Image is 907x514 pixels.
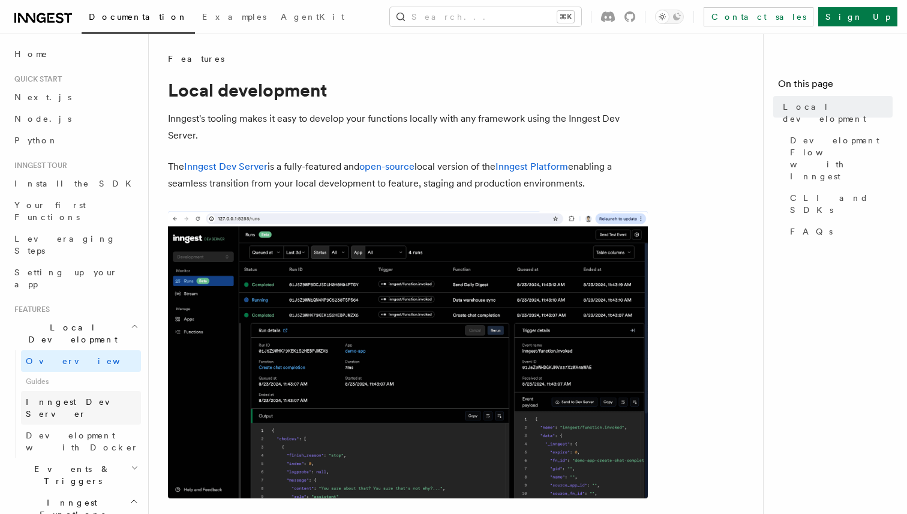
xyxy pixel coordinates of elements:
img: The Inngest Dev Server on the Functions page [168,211,648,498]
a: Documentation [82,4,195,34]
a: Python [10,130,141,151]
span: Setting up your app [14,267,118,289]
span: Development Flow with Inngest [790,134,893,182]
span: AgentKit [281,12,344,22]
div: Local Development [10,350,141,458]
p: Inngest's tooling makes it easy to develop your functions locally with any framework using the In... [168,110,648,144]
a: Inngest Platform [495,161,568,172]
a: Overview [21,350,141,372]
span: Leveraging Steps [14,234,116,256]
a: Development with Docker [21,425,141,458]
span: Development with Docker [26,431,139,452]
a: Sign Up [818,7,897,26]
a: Home [10,43,141,65]
a: Examples [195,4,274,32]
a: Next.js [10,86,141,108]
span: Overview [26,356,149,366]
a: Contact sales [704,7,813,26]
a: Install the SDK [10,173,141,194]
span: Features [10,305,50,314]
a: Leveraging Steps [10,228,141,261]
h4: On this page [778,77,893,96]
span: Home [14,48,48,60]
button: Local Development [10,317,141,350]
p: The is a fully-featured and local version of the enabling a seamless transition from your local d... [168,158,648,192]
a: Setting up your app [10,261,141,295]
a: CLI and SDKs [785,187,893,221]
span: Examples [202,12,266,22]
span: Node.js [14,114,71,124]
span: Quick start [10,74,62,84]
button: Events & Triggers [10,458,141,492]
span: FAQs [790,226,833,238]
a: open-source [359,161,415,172]
span: Features [168,53,224,65]
span: CLI and SDKs [790,192,893,216]
button: Toggle dark mode [655,10,684,24]
span: Guides [21,372,141,391]
a: FAQs [785,221,893,242]
a: Inngest Dev Server [184,161,268,172]
span: Your first Functions [14,200,86,222]
span: Install the SDK [14,179,139,188]
h1: Local development [168,79,648,101]
span: Python [14,136,58,145]
span: Local Development [10,321,131,345]
a: Development Flow with Inngest [785,130,893,187]
a: Inngest Dev Server [21,391,141,425]
span: Events & Triggers [10,463,131,487]
a: Your first Functions [10,194,141,228]
button: Search...⌘K [390,7,581,26]
a: Node.js [10,108,141,130]
span: Inngest Dev Server [26,397,128,419]
span: Documentation [89,12,188,22]
span: Local development [783,101,893,125]
a: Local development [778,96,893,130]
span: Next.js [14,92,71,102]
a: AgentKit [274,4,352,32]
kbd: ⌘K [557,11,574,23]
span: Inngest tour [10,161,67,170]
